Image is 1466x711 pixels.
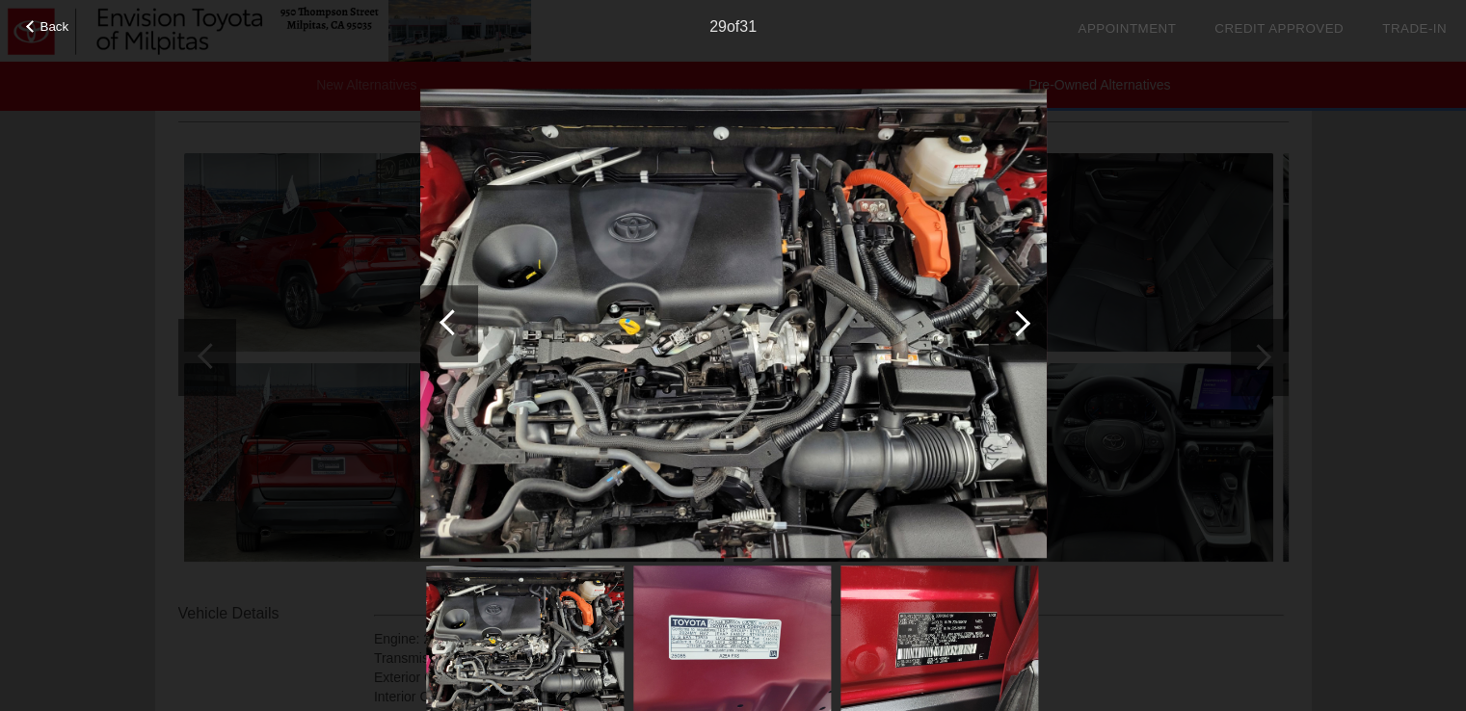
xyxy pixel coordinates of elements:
[40,19,69,34] span: Back
[739,18,757,35] span: 31
[1078,21,1176,36] a: Appointment
[420,89,1047,559] img: image.aspx
[1382,21,1447,36] a: Trade-In
[709,18,727,35] span: 29
[1214,21,1344,36] a: Credit Approved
